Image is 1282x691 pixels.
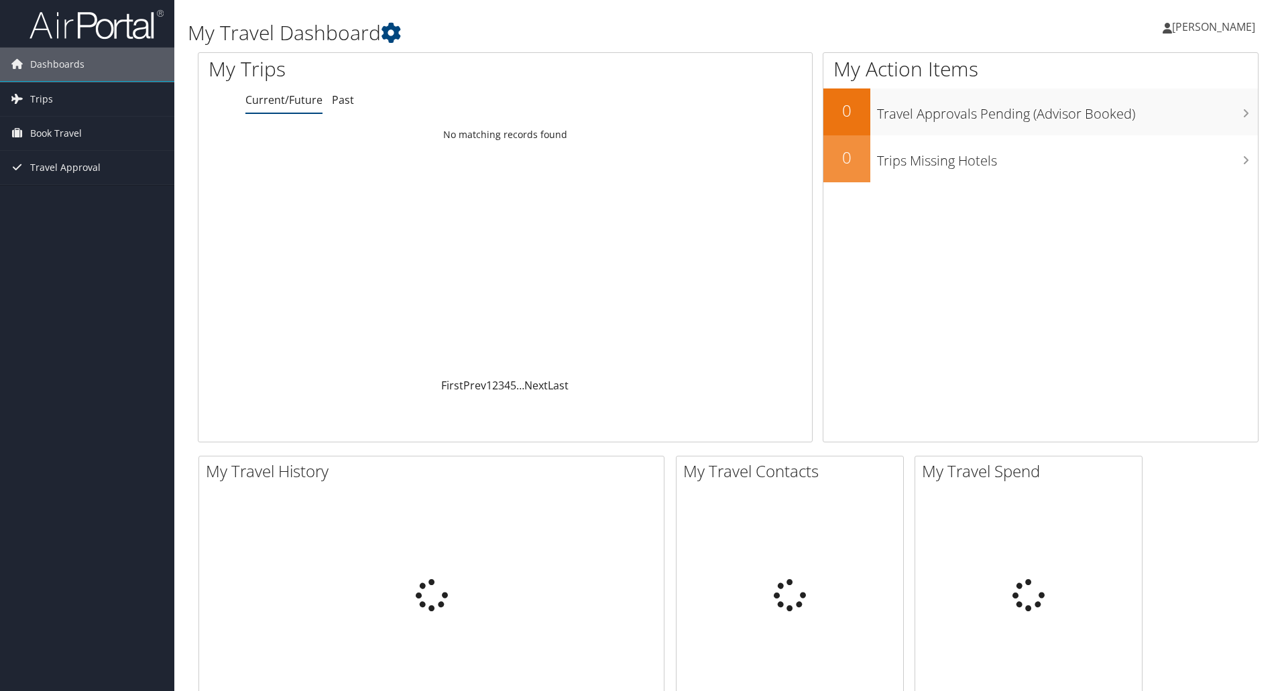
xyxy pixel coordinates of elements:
[441,378,463,393] a: First
[486,378,492,393] a: 1
[332,92,354,107] a: Past
[823,88,1258,135] a: 0Travel Approvals Pending (Advisor Booked)
[1172,19,1255,34] span: [PERSON_NAME]
[823,146,870,169] h2: 0
[877,98,1258,123] h3: Travel Approvals Pending (Advisor Booked)
[30,82,53,116] span: Trips
[510,378,516,393] a: 5
[245,92,323,107] a: Current/Future
[516,378,524,393] span: …
[209,55,546,83] h1: My Trips
[198,123,812,147] td: No matching records found
[30,151,101,184] span: Travel Approval
[823,99,870,122] h2: 0
[188,19,909,47] h1: My Travel Dashboard
[823,135,1258,182] a: 0Trips Missing Hotels
[524,378,548,393] a: Next
[683,460,903,483] h2: My Travel Contacts
[498,378,504,393] a: 3
[1163,7,1269,47] a: [PERSON_NAME]
[30,117,82,150] span: Book Travel
[463,378,486,393] a: Prev
[30,48,84,81] span: Dashboards
[504,378,510,393] a: 4
[206,460,664,483] h2: My Travel History
[492,378,498,393] a: 2
[548,378,569,393] a: Last
[922,460,1142,483] h2: My Travel Spend
[877,145,1258,170] h3: Trips Missing Hotels
[30,9,164,40] img: airportal-logo.png
[823,55,1258,83] h1: My Action Items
